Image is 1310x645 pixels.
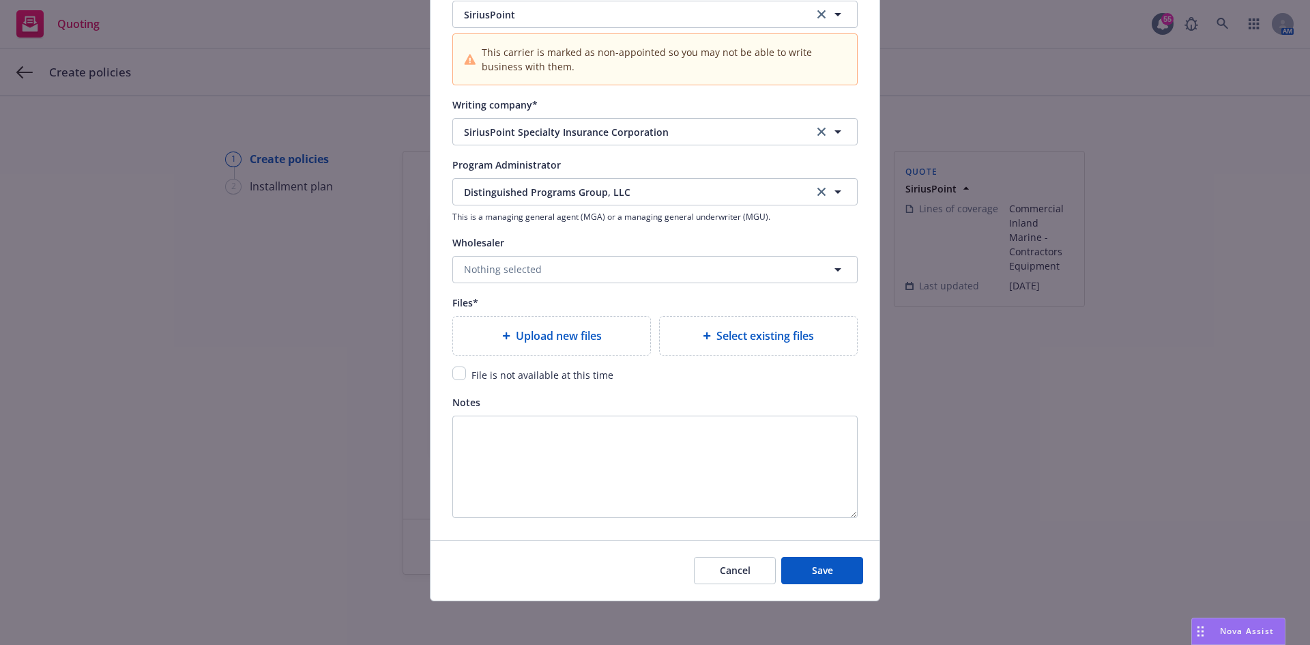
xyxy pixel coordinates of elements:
span: This carrier is marked as non-appointed so you may not be able to write business with them. [482,45,846,74]
span: This is a managing general agent (MGA) or a managing general underwriter (MGU). [452,211,858,223]
button: Save [781,557,863,584]
span: Upload new files [516,328,602,344]
span: Cancel [720,564,751,577]
span: SiriusPoint Specialty Insurance Corporation [464,125,793,139]
a: clear selection [813,184,830,200]
button: Distinguished Programs Group, LLCclear selection [452,178,858,205]
div: Drag to move [1192,618,1209,644]
a: clear selection [813,124,830,140]
span: Files* [452,296,478,309]
span: SiriusPoint [464,8,793,22]
span: File is not available at this time [471,369,613,382]
span: Distinguished Programs Group, LLC [464,185,793,199]
span: Notes [452,396,480,409]
span: Writing company* [452,98,538,111]
span: Wholesaler [452,236,504,249]
span: Nova Assist [1220,625,1274,637]
div: Select existing files [659,316,858,356]
span: Save [812,564,833,577]
button: SiriusPointclear selection [452,1,858,28]
span: Program Administrator [452,158,561,171]
span: Nothing selected [464,262,542,276]
span: Select existing files [716,328,814,344]
button: SiriusPoint Specialty Insurance Corporationclear selection [452,118,858,145]
button: Nova Assist [1191,618,1285,645]
a: clear selection [813,6,830,23]
button: Nothing selected [452,256,858,283]
div: Upload new files [452,316,651,356]
button: Cancel [694,557,776,584]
